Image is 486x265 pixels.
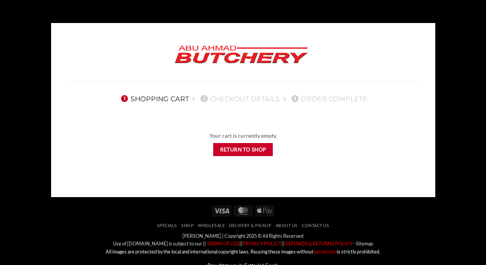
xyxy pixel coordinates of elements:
a: Contact Us [302,223,329,228]
a: 2Checkout details [198,95,280,103]
a: 1Shopping Cart [119,95,189,103]
a: Sitemap [356,240,373,247]
a: REFUNDS & RETURNS POLICY [285,240,353,247]
a: Wholesale [198,223,225,228]
a: SHOP [181,223,194,228]
iframe: chat widget [438,217,486,253]
a: PRIVACY POLICY [242,240,282,247]
a: permission [313,249,337,255]
span: 1 [121,95,128,102]
nav: Checkout steps [68,89,418,109]
div: Your cart is currently empty. [68,132,418,140]
a: Specials [157,223,177,228]
a: About Us [276,223,298,228]
div: Payment icons [211,204,275,217]
font: TERMS OF USE [207,240,239,247]
p: All images are protected by the local and international copyright laws. Reusing these images with... [57,248,430,255]
a: Return to shop [213,143,273,156]
a: Delivery & Pickup [229,223,271,228]
a: TERMS OF USE [206,240,239,247]
img: Abu Ahmad Butchery [168,40,314,69]
span: 2 [201,95,207,102]
a: - [353,240,355,247]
